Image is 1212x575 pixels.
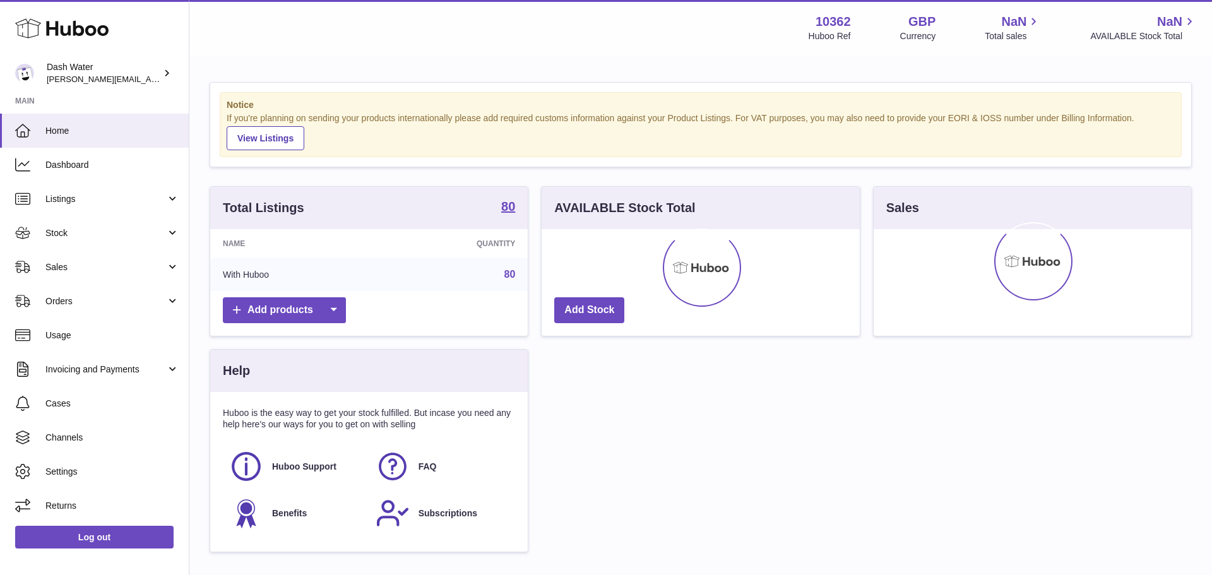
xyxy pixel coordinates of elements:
span: Total sales [985,30,1041,42]
span: Settings [45,466,179,478]
h3: Total Listings [223,199,304,216]
strong: Notice [227,99,1175,111]
div: Huboo Ref [809,30,851,42]
span: Listings [45,193,166,205]
span: Invoicing and Payments [45,364,166,376]
a: Subscriptions [376,496,509,530]
a: FAQ [376,449,509,483]
h3: Sales [886,199,919,216]
strong: 10362 [816,13,851,30]
a: Log out [15,526,174,548]
strong: GBP [908,13,936,30]
span: Orders [45,295,166,307]
span: Returns [45,500,179,512]
th: Name [210,229,378,258]
td: With Huboo [210,258,378,291]
span: Subscriptions [419,507,477,519]
div: Dash Water [47,61,160,85]
a: View Listings [227,126,304,150]
th: Quantity [378,229,528,258]
span: Dashboard [45,159,179,171]
a: 80 [504,269,516,280]
a: Benefits [229,496,363,530]
span: Home [45,125,179,137]
div: If you're planning on sending your products internationally please add required customs informati... [227,112,1175,150]
a: Huboo Support [229,449,363,483]
h3: AVAILABLE Stock Total [554,199,695,216]
a: Add products [223,297,346,323]
span: AVAILABLE Stock Total [1090,30,1197,42]
span: Stock [45,227,166,239]
span: NaN [1001,13,1026,30]
span: Channels [45,432,179,444]
p: Huboo is the easy way to get your stock fulfilled. But incase you need any help here's our ways f... [223,407,515,431]
span: Usage [45,329,179,341]
h3: Help [223,362,250,379]
span: FAQ [419,461,437,473]
span: Huboo Support [272,461,336,473]
span: Sales [45,261,166,273]
strong: 80 [501,200,515,213]
span: [PERSON_NAME][EMAIL_ADDRESS][DOMAIN_NAME] [47,74,253,84]
span: NaN [1157,13,1182,30]
div: Currency [900,30,936,42]
span: Cases [45,398,179,410]
img: james@dash-water.com [15,64,34,83]
a: Add Stock [554,297,624,323]
a: 80 [501,200,515,215]
a: NaN Total sales [985,13,1041,42]
a: NaN AVAILABLE Stock Total [1090,13,1197,42]
span: Benefits [272,507,307,519]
